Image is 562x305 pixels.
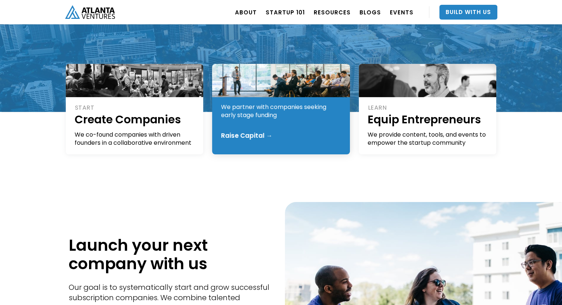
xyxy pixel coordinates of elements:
div: We partner with companies seeking early stage funding [221,103,342,119]
h1: Fund Founders [221,84,342,99]
div: LEARN [368,104,488,112]
h1: Create Companies [75,112,195,127]
div: START [75,104,195,112]
a: EVENTS [390,2,413,23]
a: STARTCreate CompaniesWe co-found companies with driven founders in a collaborative environment [66,64,204,154]
div: We provide content, tools, and events to empower the startup community [368,131,488,147]
a: RESOURCES [314,2,351,23]
a: GROWFund FoundersWe partner with companies seeking early stage fundingRaise Capital → [212,64,350,154]
a: LEARNEquip EntrepreneursWe provide content, tools, and events to empower the startup community [359,64,497,154]
div: Raise Capital → [221,132,272,139]
h1: Equip Entrepreneurs [368,112,488,127]
h1: Launch your next company with us [69,236,274,273]
a: Build With Us [439,5,497,20]
a: Startup 101 [266,2,305,23]
a: ABOUT [235,2,257,23]
div: We co-found companies with driven founders in a collaborative environment [75,131,195,147]
a: BLOGS [360,2,381,23]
